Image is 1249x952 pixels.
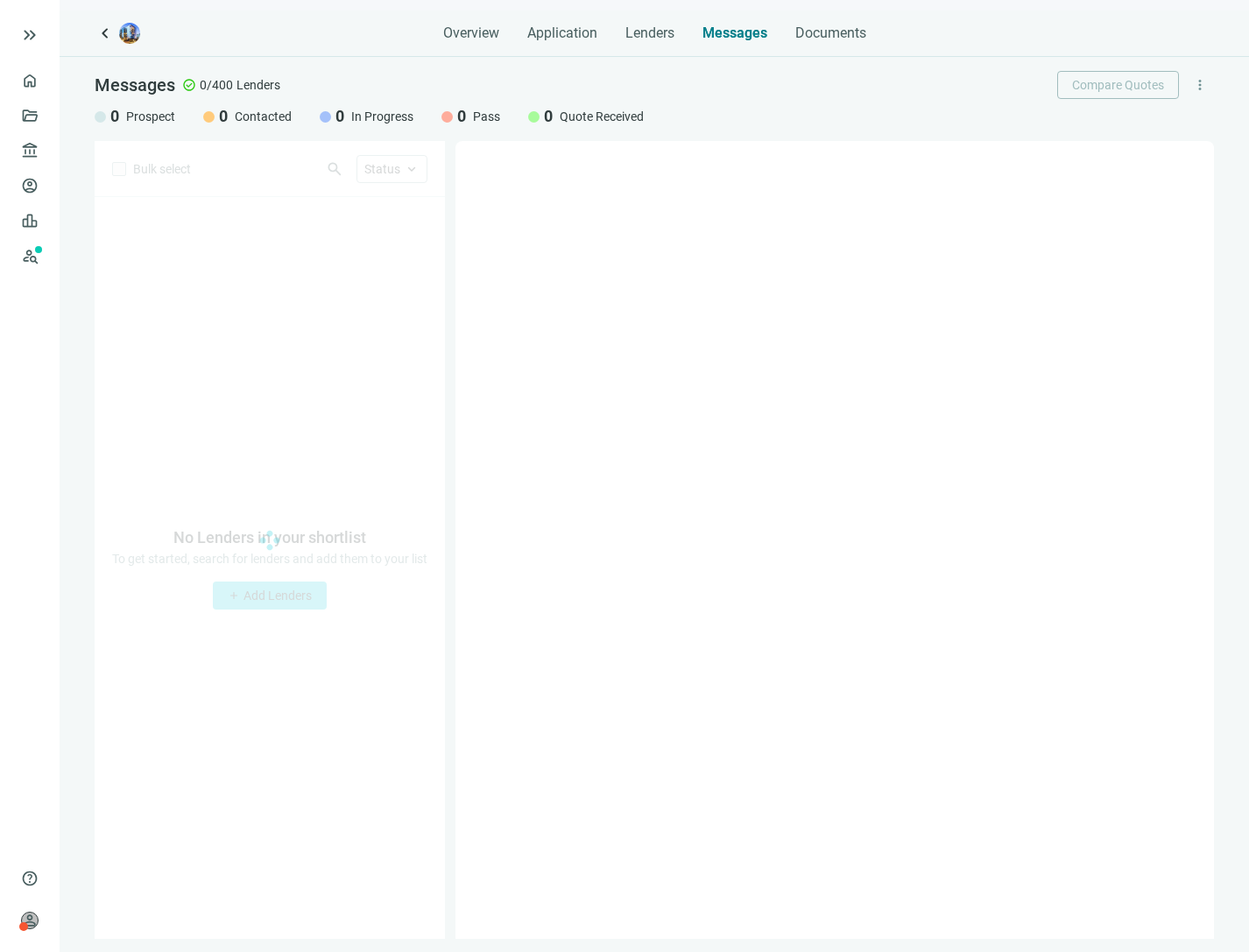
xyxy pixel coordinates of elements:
[21,142,33,159] span: account_balance
[795,25,866,42] span: Documents
[1057,71,1179,99] button: Compare Quotes
[335,106,344,127] span: 0
[702,25,767,41] span: Messages
[95,74,175,95] span: Messages
[110,106,119,127] span: 0
[443,25,499,42] span: Overview
[1192,77,1208,93] span: more_vert
[1186,71,1214,99] button: more_vert
[527,25,597,42] span: Application
[200,76,233,94] span: 0/400
[625,25,674,42] span: Lenders
[21,870,39,887] span: help
[236,76,280,94] span: Lenders
[457,106,466,127] span: 0
[182,78,196,92] span: check_circle
[473,108,500,125] span: Pass
[19,25,40,46] button: keyboard_double_arrow_right
[21,912,39,929] span: person
[119,23,140,44] img: deal-logo
[95,23,116,44] a: keyboard_arrow_left
[544,106,553,127] span: 0
[126,108,175,125] span: Prospect
[219,106,228,127] span: 0
[235,108,292,125] span: Contacted
[351,108,413,125] span: In Progress
[560,108,644,125] span: Quote Received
